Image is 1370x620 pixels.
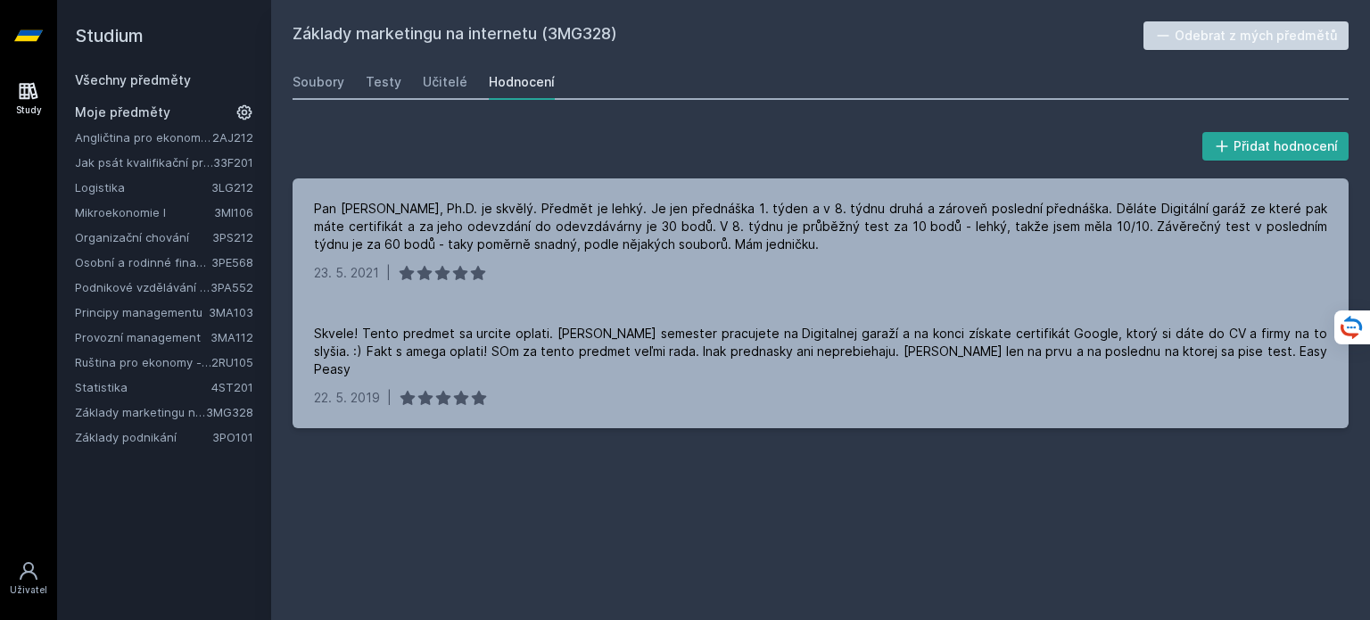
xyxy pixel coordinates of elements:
div: Pan [PERSON_NAME], Ph.D. je skvělý. Předmět je lehký. Je jen přednáška 1. týden a v 8. týdnu druh... [314,200,1327,253]
a: Základy podnikání [75,428,212,446]
a: 33F201 [213,155,253,169]
div: Testy [366,73,401,91]
a: 3MG328 [206,405,253,419]
a: 2AJ212 [212,130,253,145]
a: Osobní a rodinné finance [75,253,211,271]
div: | [387,389,392,407]
a: 3PA552 [210,280,253,294]
div: Skvele! Tento predmet sa urcite oplati. [PERSON_NAME] semester pracujete na Digitalnej garaží a n... [314,325,1327,378]
div: | [386,264,391,282]
a: 3PS212 [212,230,253,244]
button: Odebrat z mých předmětů [1143,21,1349,50]
button: Přidat hodnocení [1202,132,1349,161]
h2: Základy marketingu na internetu (3MG328) [293,21,1143,50]
a: Soubory [293,64,344,100]
a: Učitelé [423,64,467,100]
div: Učitelé [423,73,467,91]
a: Základy marketingu na internetu [75,403,206,421]
a: Provozní management [75,328,210,346]
a: 4ST201 [211,380,253,394]
a: Podnikové vzdělávání v praxi [75,278,210,296]
a: 3PE568 [211,255,253,269]
a: Principy managementu [75,303,209,321]
div: 23. 5. 2021 [314,264,379,282]
a: 3MA112 [210,330,253,344]
a: Všechny předměty [75,72,191,87]
div: Hodnocení [489,73,555,91]
a: Ruština pro ekonomy - středně pokročilá úroveň 1 (B1) [75,353,211,371]
div: 22. 5. 2019 [314,389,380,407]
a: Jak psát kvalifikační práci [75,153,213,171]
a: 3LG212 [211,180,253,194]
a: Mikroekonomie I [75,203,214,221]
a: Study [4,71,54,126]
a: Angličtina pro ekonomická studia 2 (B2/C1) [75,128,212,146]
a: 3MI106 [214,205,253,219]
a: Statistika [75,378,211,396]
div: Uživatel [10,583,47,597]
a: 3MA103 [209,305,253,319]
a: 3PO101 [212,430,253,444]
span: Moje předměty [75,103,170,121]
a: Logistika [75,178,211,196]
div: Study [16,103,42,117]
a: Uživatel [4,551,54,606]
a: Organizační chování [75,228,212,246]
a: Hodnocení [489,64,555,100]
a: 2RU105 [211,355,253,369]
a: Testy [366,64,401,100]
div: Soubory [293,73,344,91]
